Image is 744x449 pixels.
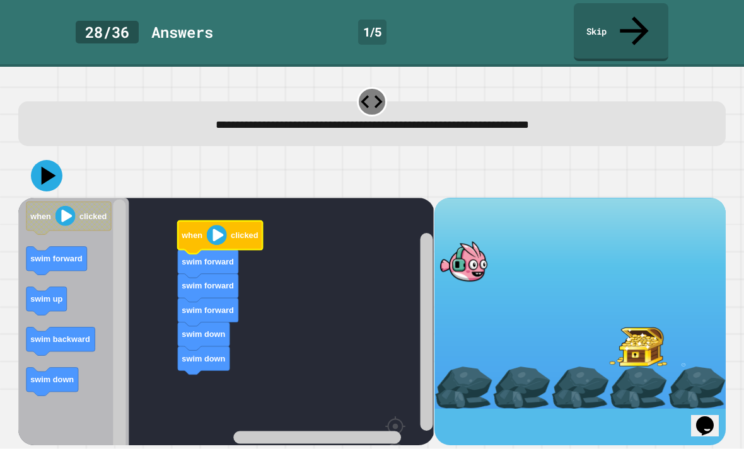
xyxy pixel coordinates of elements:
text: when [182,230,203,240]
text: swim forward [182,281,235,290]
text: swim forward [182,305,235,315]
text: swim down [182,329,226,339]
text: when [30,211,52,220]
a: Skip [574,3,668,61]
text: swim forward [31,254,83,263]
div: Answer s [151,21,213,43]
text: swim forward [182,257,235,266]
div: 1 / 5 [358,20,387,45]
text: clicked [231,230,259,240]
text: clicked [79,211,107,220]
text: swim down [31,375,74,384]
text: swim up [31,294,63,304]
div: 28 / 36 [76,21,139,43]
div: Blockly Workspace [18,198,434,445]
text: swim backward [31,334,91,344]
iframe: chat widget [691,399,731,436]
text: swim down [182,353,226,363]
